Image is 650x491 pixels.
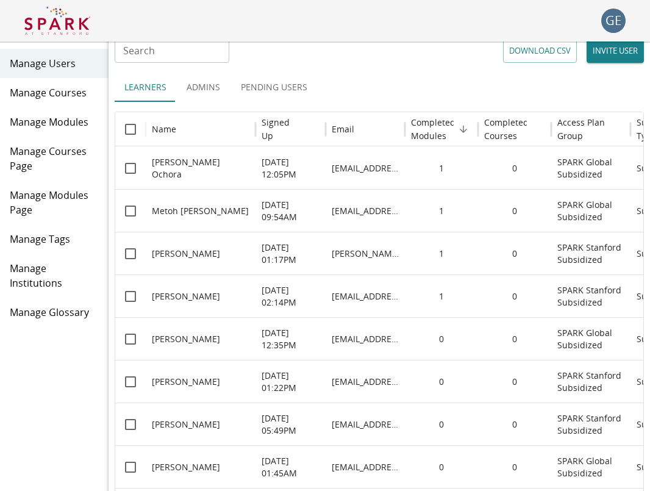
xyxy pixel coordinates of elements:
[262,455,320,479] p: [DATE] 01:45AM
[478,403,551,445] div: 0
[115,73,176,102] button: Learners
[557,284,624,309] p: SPARK Stanford Subsidized
[557,242,624,266] p: SPARK Stanford Subsidized
[484,116,529,143] h6: Completed Courses
[478,274,551,317] div: 0
[152,248,220,260] p: [PERSON_NAME]
[262,199,320,223] p: [DATE] 09:54AM
[115,73,644,102] div: user types
[478,232,551,274] div: 0
[262,242,320,266] p: [DATE] 01:17PM
[405,360,478,403] div: 0
[262,370,320,394] p: [DATE] 01:22PM
[326,189,405,232] div: njuabe@yahoo.fr
[478,189,551,232] div: 0
[152,333,220,345] p: [PERSON_NAME]
[405,445,478,488] div: 0
[326,274,405,317] div: ekaras@stanford.edu
[503,38,577,63] button: Download CSV
[152,290,220,303] p: [PERSON_NAME]
[326,146,405,189] div: 53158326@mynwu.ac.za
[262,156,320,181] p: [DATE] 12:05PM
[478,360,551,403] div: 0
[10,56,99,71] span: Manage Users
[601,9,626,33] div: GE
[405,317,478,360] div: 0
[302,121,320,138] button: Sort
[262,327,320,351] p: [DATE] 12:35PM
[326,232,405,274] div: dziedzic@stanford.edu
[262,284,320,309] p: [DATE] 02:14PM
[411,116,455,143] h6: Completed Modules
[10,188,99,217] span: Manage Modules Page
[152,461,220,473] p: [PERSON_NAME]
[177,121,195,138] button: Sort
[405,274,478,317] div: 1
[262,412,320,437] p: [DATE] 05:49PM
[405,146,478,189] div: 1
[455,121,472,138] button: Sort
[10,144,99,173] span: Manage Courses Page
[405,232,478,274] div: 1
[557,327,624,351] p: SPARK Global Subsidized
[355,121,373,138] button: Sort
[478,317,551,360] div: 0
[326,445,405,488] div: fourieisabel1@gmail.com
[528,121,545,138] button: Sort
[262,116,301,143] h6: Signed Up
[176,73,231,102] button: Admins
[24,6,90,35] img: Logo of SPARK at Stanford
[10,305,99,320] span: Manage Glossary
[326,360,405,403] div: rdado@stanford.edu
[478,445,551,488] div: 0
[557,455,624,479] p: SPARK Global Subsidized
[478,146,551,189] div: 0
[557,156,624,181] p: SPARK Global Subsidized
[405,403,478,445] div: 0
[557,412,624,437] p: SPARK Stanford Subsidized
[601,9,626,33] button: account of current user
[10,261,99,290] span: Manage Institutions
[152,376,220,388] p: [PERSON_NAME]
[557,116,624,143] h6: Access Plan Group
[152,156,249,181] p: [PERSON_NAME] Ochora
[152,123,176,135] div: Name
[326,403,405,445] div: cstawick@stanford.edu
[405,189,478,232] div: 1
[10,232,99,246] span: Manage Tags
[557,199,624,223] p: SPARK Global Subsidized
[557,370,624,394] p: SPARK Stanford Subsidized
[332,123,354,135] div: Email
[152,205,249,217] p: Metoh [PERSON_NAME]
[10,115,99,129] span: Manage Modules
[152,418,220,431] p: [PERSON_NAME]
[326,317,405,360] div: shavianathan@gmail.com
[10,85,99,100] span: Manage Courses
[587,38,644,63] button: Invite user
[231,73,317,102] button: Pending Users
